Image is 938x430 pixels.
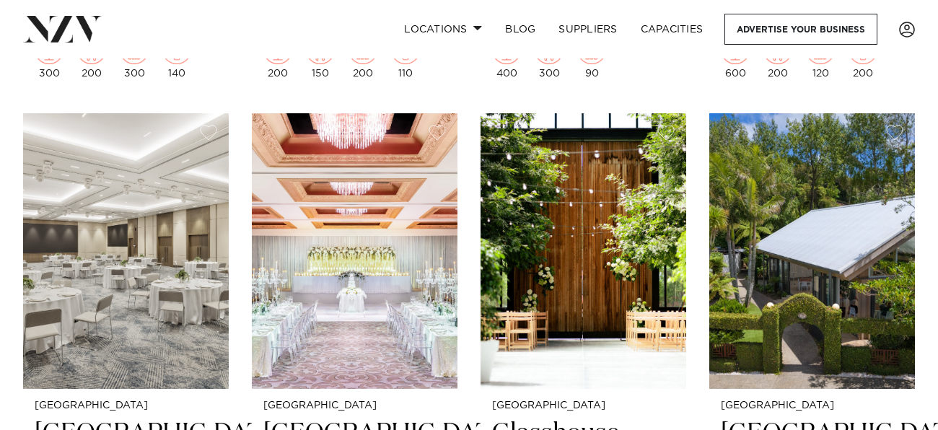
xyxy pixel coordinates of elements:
[23,16,102,42] img: nzv-logo.png
[724,14,877,45] a: Advertise your business
[629,14,715,45] a: Capacities
[35,400,217,411] small: [GEOGRAPHIC_DATA]
[721,400,903,411] small: [GEOGRAPHIC_DATA]
[393,14,494,45] a: Locations
[494,14,547,45] a: BLOG
[547,14,628,45] a: SUPPLIERS
[263,400,446,411] small: [GEOGRAPHIC_DATA]
[492,400,675,411] small: [GEOGRAPHIC_DATA]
